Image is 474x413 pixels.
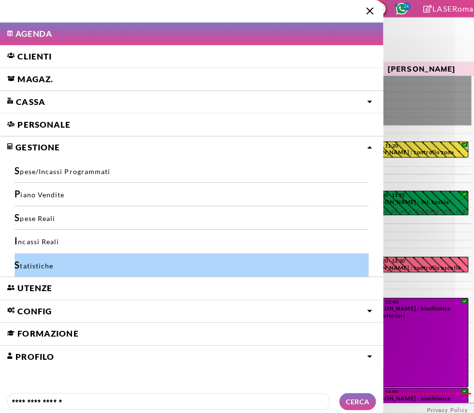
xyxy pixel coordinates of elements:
[15,204,365,227] a: Spese Reali
[15,181,365,204] a: Piano Vendite
[357,190,463,196] div: 11:40 - 11:55
[357,196,463,212] div: [PERSON_NAME] : int. coscia
[15,251,365,274] a: Statistiche
[357,384,463,390] div: 13:40 - 14:00
[423,403,463,409] a: Privacy Policy
[7,389,326,406] input: Cerca cliente...
[357,302,463,318] div: [PERSON_NAME] : biochimica gambe inferiori
[15,158,365,181] a: Spese/Incassi Programmati
[357,147,463,155] div: [PERSON_NAME] : controllo zona
[336,389,372,406] button: CERCA
[357,255,463,261] div: 12:20 - 12:30
[399,2,406,10] span: 24
[419,5,428,13] i: Clicca per andare alla pagina di firma
[362,7,370,15] img: close icon
[357,391,463,407] div: [PERSON_NAME] : biochimica ascelle
[363,62,471,73] span: [PERSON_NAME]
[357,203,463,260] span: 29/08: viene non depilata alla sed inguine perchè aveva letto il mess ma secondo lei era meglio c...
[357,141,463,147] div: 11:10 - 11:20
[357,262,463,269] div: [PERSON_NAME] : controllo ascelle
[419,4,469,13] a: LASERoma
[15,227,365,251] a: Incassi Reali
[357,295,463,301] div: 12:45 - 13:40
